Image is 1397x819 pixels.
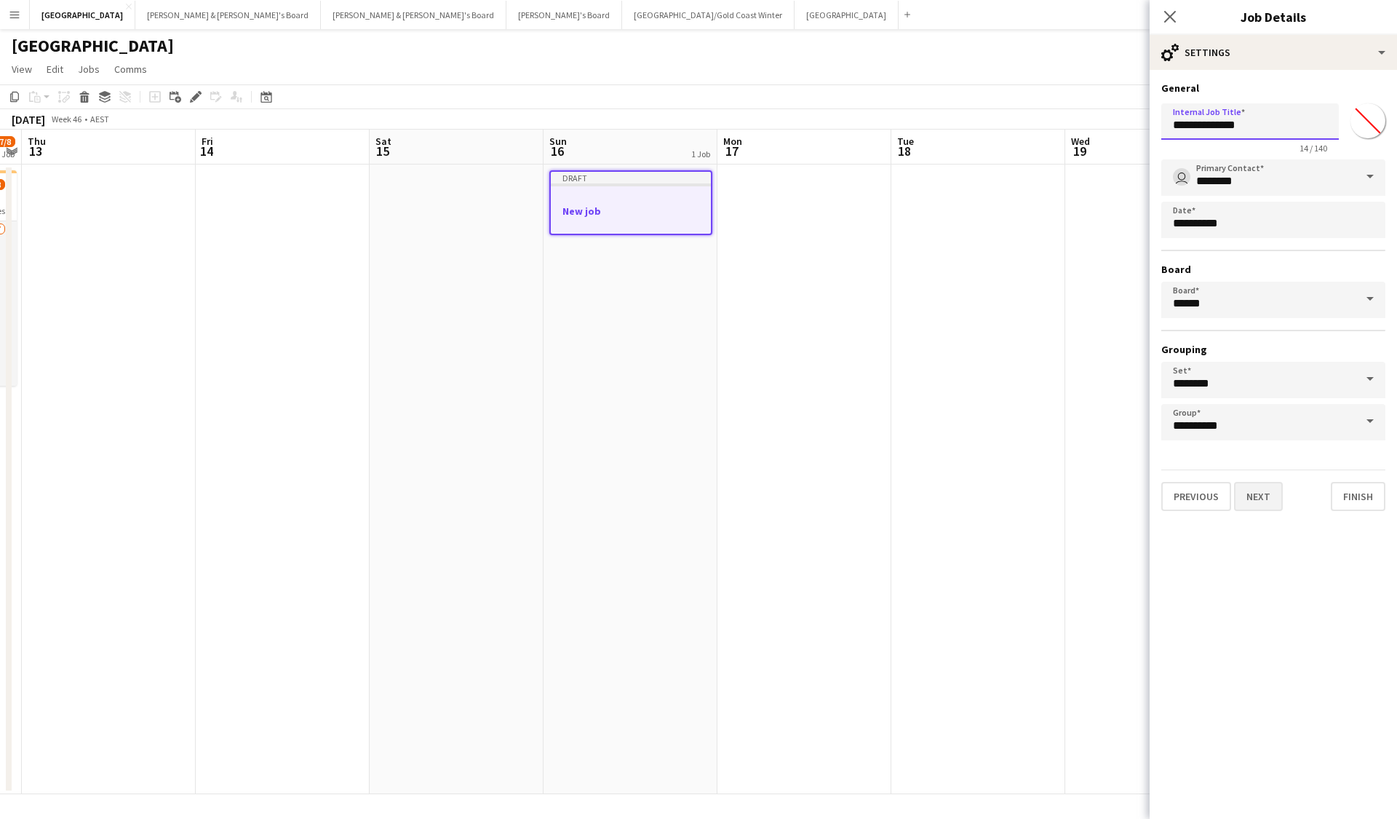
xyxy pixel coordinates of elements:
span: Jobs [78,63,100,76]
span: 16 [547,143,567,159]
span: 18 [895,143,914,159]
h3: Grouping [1161,343,1385,356]
div: Settings [1150,35,1397,70]
button: [PERSON_NAME] & [PERSON_NAME]'s Board [135,1,321,29]
h3: New job [551,205,711,218]
div: AEST [90,114,109,124]
app-job-card: DraftNew job [549,170,712,235]
a: Comms [108,60,153,79]
button: [GEOGRAPHIC_DATA] [30,1,135,29]
span: Sat [375,135,391,148]
h3: General [1161,82,1385,95]
span: Comms [114,63,147,76]
h3: Job Details [1150,7,1397,26]
button: Previous [1161,482,1231,511]
button: Next [1234,482,1283,511]
a: View [6,60,38,79]
div: 1 Job [691,149,710,159]
span: Week 46 [48,114,84,124]
span: 19 [1069,143,1090,159]
span: Sun [549,135,567,148]
span: 14 / 140 [1288,143,1339,154]
span: 15 [373,143,391,159]
div: Draft [551,172,711,183]
h1: [GEOGRAPHIC_DATA] [12,35,174,57]
a: Edit [41,60,69,79]
button: Finish [1331,482,1385,511]
span: Thu [28,135,46,148]
a: Jobs [72,60,106,79]
span: 14 [199,143,213,159]
span: Edit [47,63,63,76]
button: [PERSON_NAME]'s Board [506,1,622,29]
span: 13 [25,143,46,159]
span: Mon [723,135,742,148]
div: [DATE] [12,112,45,127]
span: Fri [202,135,213,148]
button: [PERSON_NAME] & [PERSON_NAME]'s Board [321,1,506,29]
span: View [12,63,32,76]
span: Tue [897,135,914,148]
span: 17 [721,143,742,159]
button: [GEOGRAPHIC_DATA] [795,1,899,29]
button: [GEOGRAPHIC_DATA]/Gold Coast Winter [622,1,795,29]
span: Wed [1071,135,1090,148]
h3: Board [1161,263,1385,276]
